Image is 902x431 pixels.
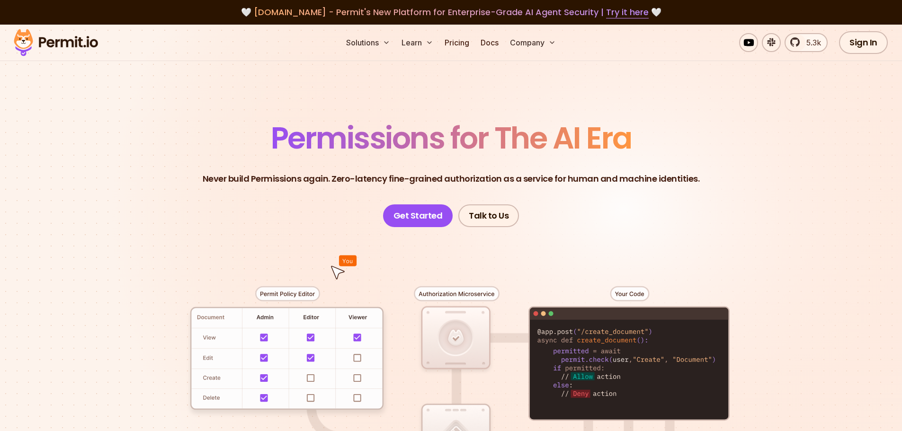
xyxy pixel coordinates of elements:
p: Never build Permissions again. Zero-latency fine-grained authorization as a service for human and... [203,172,700,185]
button: Solutions [342,33,394,52]
button: Company [506,33,560,52]
a: Pricing [441,33,473,52]
a: 5.3k [785,33,828,52]
a: Get Started [383,204,453,227]
button: Learn [398,33,437,52]
div: 🤍 🤍 [23,6,879,19]
a: Talk to Us [458,204,519,227]
img: Permit logo [9,26,102,59]
span: Permissions for The AI Era [271,117,632,159]
a: Try it here [606,6,649,18]
span: [DOMAIN_NAME] - Permit's New Platform for Enterprise-Grade AI Agent Security | [254,6,649,18]
span: 5.3k [801,37,821,48]
a: Sign In [839,31,888,54]
a: Docs [477,33,502,52]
